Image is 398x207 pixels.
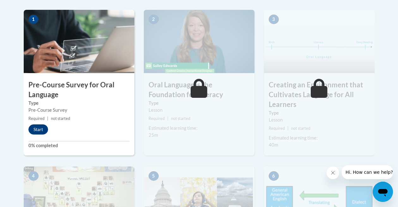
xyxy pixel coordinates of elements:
[342,165,393,179] iframe: Message from company
[149,100,250,107] label: Type
[269,15,279,24] span: 3
[167,116,168,121] span: |
[269,135,370,141] div: Estimated learning time:
[269,126,285,131] span: Required
[144,80,254,100] h3: Oral Language is the Foundation for Literacy
[269,171,279,181] span: 6
[24,10,134,73] img: Course Image
[51,116,70,121] span: not started
[264,10,375,73] img: Course Image
[287,126,289,131] span: |
[149,15,159,24] span: 2
[149,132,158,138] span: 25m
[149,116,165,121] span: Required
[28,107,130,114] div: Pre-Course Survey
[149,171,159,181] span: 5
[28,116,45,121] span: Required
[269,116,370,123] div: Lesson
[149,125,250,132] div: Estimated learning time:
[373,182,393,202] iframe: Button to launch messaging window
[28,124,48,135] button: Start
[47,116,48,121] span: |
[28,171,39,181] span: 4
[171,116,190,121] span: not started
[144,10,254,73] img: Course Image
[291,126,310,131] span: not started
[28,15,39,24] span: 1
[269,110,370,116] label: Type
[24,80,134,100] h3: Pre-Course Survey for Oral Language
[327,166,339,179] iframe: Close message
[264,80,375,109] h3: Creating an Environment that Cultivates Language for All Learners
[28,142,130,149] label: 0% completed
[269,142,278,147] span: 40m
[149,107,250,114] div: Lesson
[28,100,130,107] label: Type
